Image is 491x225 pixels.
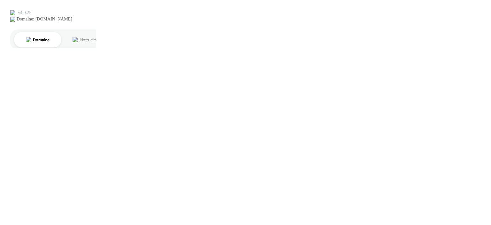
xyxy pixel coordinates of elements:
div: Domaine: [DOMAIN_NAME] [17,17,72,22]
img: tab_keywords_by_traffic_grey.svg [73,37,78,42]
div: Mots-clés [80,38,98,42]
div: v 4.0.25 [18,10,31,15]
img: logo_orange.svg [10,10,15,15]
div: Domaine [33,38,49,42]
img: tab_domain_overview_orange.svg [26,37,31,42]
img: website_grey.svg [10,17,15,22]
